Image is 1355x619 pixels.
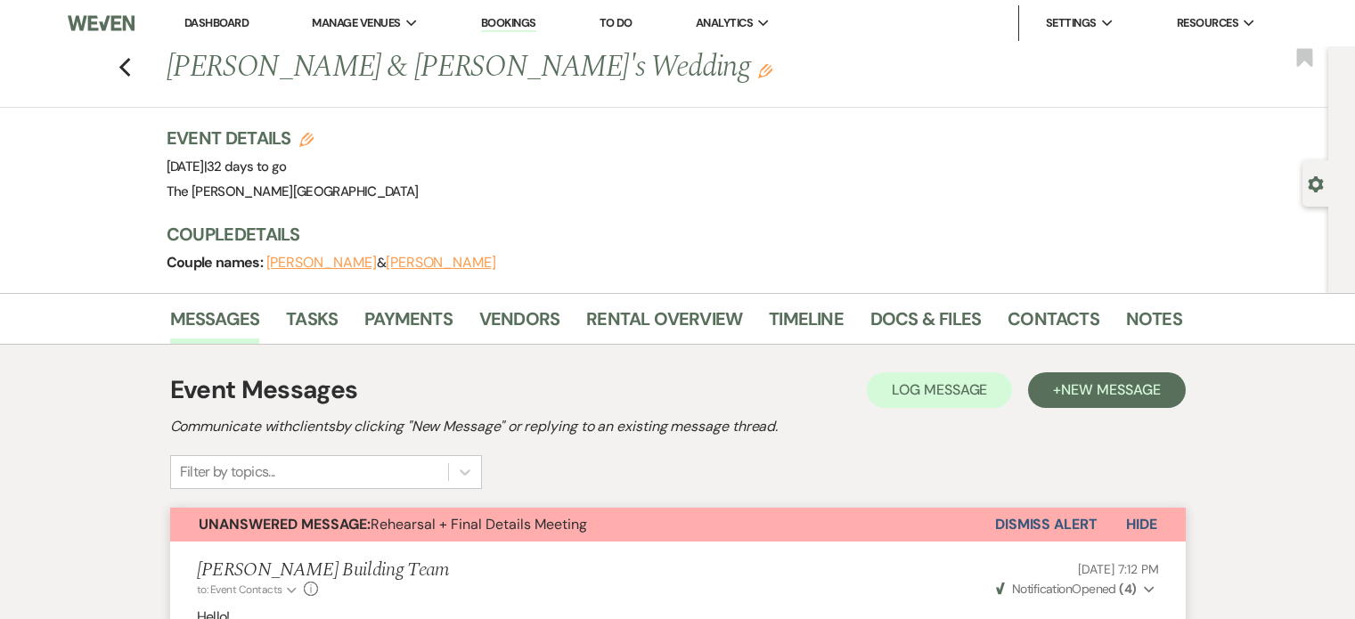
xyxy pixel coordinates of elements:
span: Analytics [696,14,753,32]
button: +New Message [1028,372,1185,408]
a: Payments [364,305,453,344]
button: [PERSON_NAME] [266,256,377,270]
h2: Communicate with clients by clicking "New Message" or replying to an existing message thread. [170,416,1186,437]
span: The [PERSON_NAME][GEOGRAPHIC_DATA] [167,183,419,200]
span: Manage Venues [312,14,400,32]
h1: [PERSON_NAME] & [PERSON_NAME]'s Wedding [167,46,965,89]
span: [DATE] [167,158,287,175]
button: Edit [758,62,772,78]
span: & [266,254,496,272]
span: to: Event Contacts [197,582,282,597]
a: Notes [1126,305,1182,344]
h3: Couple Details [167,222,1164,247]
a: Rental Overview [586,305,742,344]
button: Dismiss Alert [995,508,1098,542]
span: Opened [996,581,1137,597]
a: Vendors [479,305,559,344]
button: NotificationOpened (4) [993,580,1159,599]
span: Rehearsal + Final Details Meeting [199,515,587,533]
span: Resources [1177,14,1238,32]
button: Unanswered Message:Rehearsal + Final Details Meeting [170,508,995,542]
div: Filter by topics... [180,461,275,483]
span: Notification [1012,581,1072,597]
a: Messages [170,305,260,344]
a: Tasks [286,305,338,344]
a: Docs & Files [870,305,981,344]
span: 32 days to go [207,158,287,175]
a: Dashboard [184,15,249,30]
strong: ( 4 ) [1119,581,1136,597]
span: Hide [1126,515,1157,533]
h1: Event Messages [170,371,358,409]
span: Log Message [892,380,987,399]
h5: [PERSON_NAME] Building Team [197,559,450,582]
button: to: Event Contacts [197,582,299,598]
button: Log Message [867,372,1012,408]
button: Open lead details [1308,175,1324,191]
a: Bookings [481,15,536,32]
span: [DATE] 7:12 PM [1078,561,1158,577]
span: New Message [1061,380,1160,399]
span: | [204,158,287,175]
span: Couple names: [167,253,266,272]
button: Hide [1098,508,1186,542]
img: Weven Logo [68,4,135,42]
h3: Event Details [167,126,419,151]
a: Timeline [769,305,844,344]
a: To Do [600,15,633,30]
strong: Unanswered Message: [199,515,371,533]
a: Contacts [1008,305,1099,344]
button: [PERSON_NAME] [386,256,496,270]
span: Settings [1046,14,1097,32]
